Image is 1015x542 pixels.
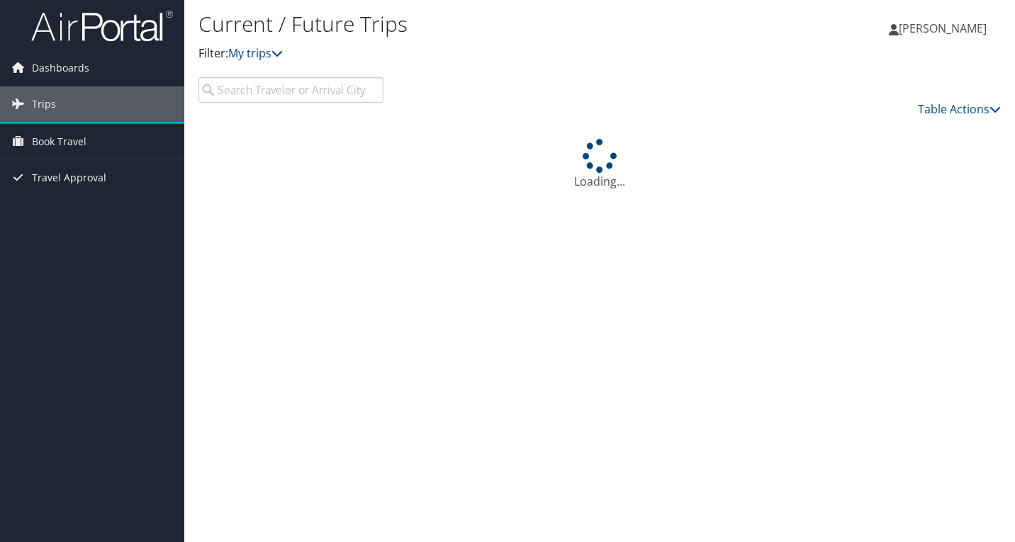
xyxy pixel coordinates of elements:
span: Travel Approval [32,160,106,196]
a: Table Actions [918,101,1001,117]
input: Search Traveler or Arrival City [198,77,383,103]
img: airportal-logo.png [31,9,173,43]
span: Trips [32,86,56,122]
span: [PERSON_NAME] [899,21,987,36]
div: Loading... [198,139,1001,190]
span: Book Travel [32,124,86,159]
span: Dashboards [32,50,89,86]
p: Filter: [198,45,734,63]
a: My trips [228,45,283,61]
h1: Current / Future Trips [198,9,734,39]
a: [PERSON_NAME] [889,7,1001,50]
